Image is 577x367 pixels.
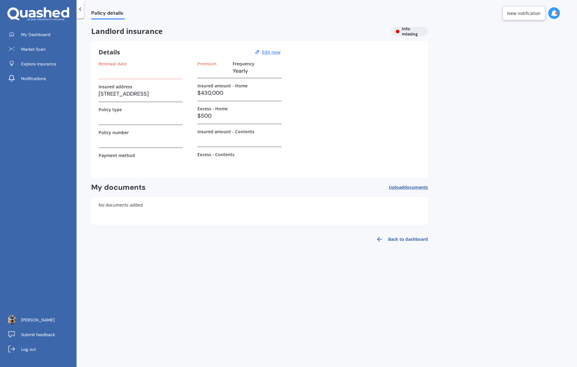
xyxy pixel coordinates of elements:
[5,328,77,341] a: Submit feedback
[262,49,280,55] u: Edit now
[5,343,77,355] a: Log out
[233,61,254,66] label: Frequency
[5,28,77,41] a: My Dashboard
[21,31,51,38] span: My Dashboard
[5,43,77,55] a: Market Scan
[507,10,541,17] div: New notification
[197,111,282,120] h3: $500
[197,88,282,97] h3: $430,000
[197,83,248,88] label: Insured amount - Home
[260,50,282,55] button: Edit now
[21,332,55,338] span: Submit feedback
[7,315,16,324] img: ACg8ocImIgUqlOnVJoCpR3HsnUe0StwfFc71pNIUtSpGLjFAwGooeXnM=s96-c
[372,232,428,247] a: Back to dashboard
[99,48,120,56] h3: Details
[21,75,46,82] span: Notifications
[21,317,54,323] span: [PERSON_NAME]
[91,183,146,192] h2: My documents
[233,66,282,75] h3: Yearly
[404,184,428,190] span: documents
[197,152,234,157] label: Excess - Contents
[389,185,428,190] span: Upload
[21,46,46,52] span: Market Scan
[389,183,428,192] button: Uploaddocuments
[99,130,129,135] label: Policy number
[197,129,254,134] label: Insured amount - Contents
[21,346,36,352] span: Log out
[99,61,127,66] label: Renewal date
[21,61,56,67] span: Explore insurance
[5,314,77,326] a: [PERSON_NAME]
[99,107,122,112] label: Policy type
[197,61,216,66] label: Premium
[5,72,77,85] a: Notifications
[91,197,428,225] div: No documents added
[99,153,135,158] label: Payment method
[99,89,183,98] h3: [STREET_ADDRESS]
[99,84,132,89] label: Insured address
[197,106,228,111] label: Excess - Home
[5,58,77,70] a: Explore insurance
[91,27,386,36] span: Landlord insurance
[91,10,125,18] span: Policy details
